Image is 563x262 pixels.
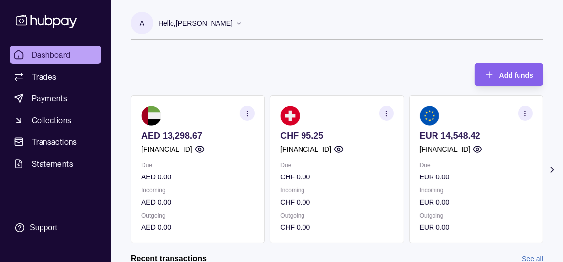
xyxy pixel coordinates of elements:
[141,210,255,221] p: Outgoing
[420,197,533,208] p: EUR 0.00
[280,222,393,233] p: CHF 0.00
[280,185,393,196] p: Incoming
[499,71,533,79] span: Add funds
[420,131,533,141] p: EUR 14,548.42
[32,92,67,104] span: Payments
[10,68,101,86] a: Trades
[158,18,233,29] p: Hello, [PERSON_NAME]
[32,114,71,126] span: Collections
[10,111,101,129] a: Collections
[141,222,255,233] p: AED 0.00
[141,131,255,141] p: AED 13,298.67
[420,185,533,196] p: Incoming
[141,185,255,196] p: Incoming
[10,155,101,173] a: Statements
[420,144,471,155] p: [FINANCIAL_ID]
[280,144,331,155] p: [FINANCIAL_ID]
[475,63,543,86] button: Add funds
[141,172,255,182] p: AED 0.00
[280,172,393,182] p: CHF 0.00
[30,222,57,233] div: Support
[420,222,533,233] p: EUR 0.00
[32,158,73,170] span: Statements
[10,133,101,151] a: Transactions
[420,210,533,221] p: Outgoing
[280,160,393,171] p: Due
[10,46,101,64] a: Dashboard
[32,136,77,148] span: Transactions
[420,160,533,171] p: Due
[280,210,393,221] p: Outgoing
[420,106,439,126] img: eu
[420,172,533,182] p: EUR 0.00
[280,106,300,126] img: ch
[32,49,71,61] span: Dashboard
[140,18,144,29] p: A
[10,218,101,238] a: Support
[280,197,393,208] p: CHF 0.00
[141,197,255,208] p: AED 0.00
[280,131,393,141] p: CHF 95.25
[32,71,56,83] span: Trades
[141,144,192,155] p: [FINANCIAL_ID]
[10,89,101,107] a: Payments
[141,160,255,171] p: Due
[141,106,161,126] img: ae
